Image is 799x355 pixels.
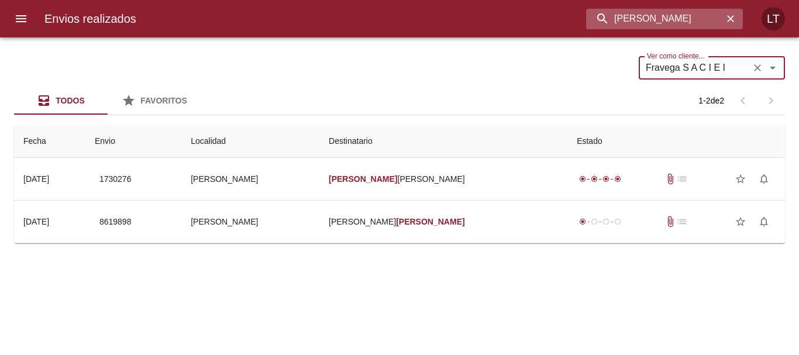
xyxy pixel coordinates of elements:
[44,9,136,28] h6: Envios realizados
[729,210,752,233] button: Agregar a favoritos
[319,201,567,243] td: [PERSON_NAME]
[7,5,35,33] button: menu
[758,173,770,185] span: notifications_none
[140,96,187,105] span: Favoritos
[85,125,181,158] th: Envio
[14,125,85,158] th: Fecha
[758,216,770,228] span: notifications_none
[396,217,464,226] em: [PERSON_NAME]
[764,60,781,76] button: Abrir
[23,174,49,184] div: [DATE]
[762,7,785,30] div: LT
[181,201,319,243] td: [PERSON_NAME]
[577,216,624,228] div: Generado
[319,158,567,200] td: [PERSON_NAME]
[602,175,609,182] span: radio_button_checked
[664,216,676,228] span: Tiene documentos adjuntos
[591,175,598,182] span: radio_button_checked
[735,173,746,185] span: star_border
[319,125,567,158] th: Destinatario
[181,158,319,200] td: [PERSON_NAME]
[567,125,785,158] th: Estado
[664,173,676,185] span: Tiene documentos adjuntos
[95,168,136,190] button: 1730276
[735,216,746,228] span: star_border
[56,96,85,105] span: Todos
[757,87,785,115] span: Pagina siguiente
[95,211,136,233] button: 8619898
[14,125,785,243] table: Tabla de envíos del cliente
[181,125,319,158] th: Localidad
[23,217,49,226] div: [DATE]
[577,173,624,185] div: Entregado
[579,218,586,225] span: radio_button_checked
[614,218,621,225] span: radio_button_unchecked
[752,210,776,233] button: Activar notificaciones
[676,173,688,185] span: No tiene pedido asociado
[729,167,752,191] button: Agregar a favoritos
[14,87,201,115] div: Tabs Envios
[752,167,776,191] button: Activar notificaciones
[749,60,766,76] button: Limpiar
[99,172,132,187] span: 1730276
[591,218,598,225] span: radio_button_unchecked
[698,95,724,106] p: 1 - 2 de 2
[614,175,621,182] span: radio_button_checked
[579,175,586,182] span: radio_button_checked
[329,174,397,184] em: [PERSON_NAME]
[586,9,723,29] input: buscar
[676,216,688,228] span: No tiene pedido asociado
[99,215,132,229] span: 8619898
[602,218,609,225] span: radio_button_unchecked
